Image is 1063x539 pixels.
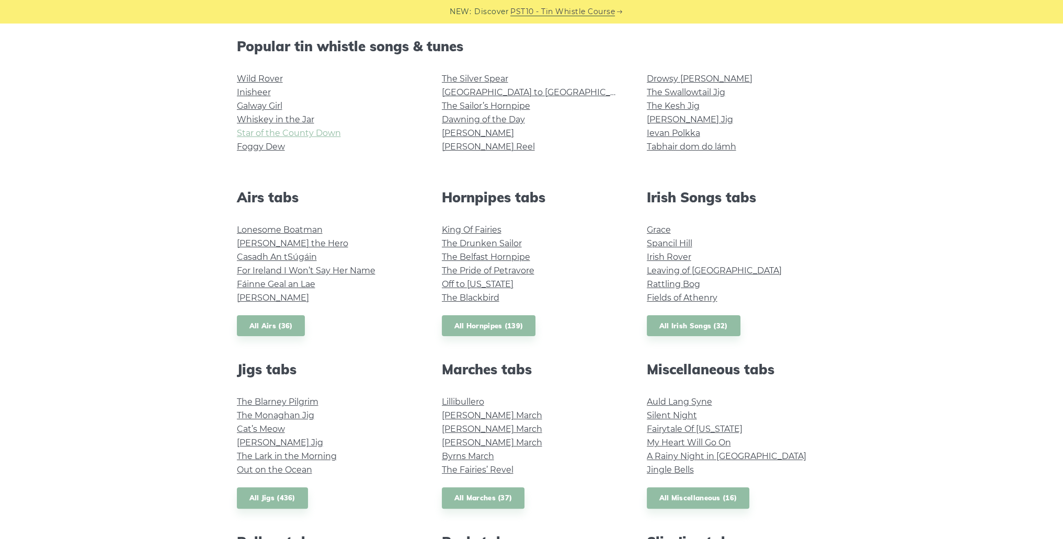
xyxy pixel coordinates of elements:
[442,397,484,407] a: Lillibullero
[237,38,827,54] h2: Popular tin whistle songs & tunes
[237,465,312,475] a: Out on the Ocean
[647,424,742,434] a: Fairytale Of [US_STATE]
[237,397,318,407] a: The Blarney Pilgrim
[442,238,522,248] a: The Drunken Sailor
[450,6,471,18] span: NEW:
[442,451,494,461] a: Byrns March
[474,6,509,18] span: Discover
[237,128,341,138] a: Star of the County Down
[647,225,671,235] a: Grace
[442,114,525,124] a: Dawning of the Day
[442,438,542,448] a: [PERSON_NAME] March
[647,410,697,420] a: Silent Night
[442,266,534,276] a: The Pride of Petravore
[647,189,827,205] h2: Irish Songs tabs
[442,87,635,97] a: [GEOGRAPHIC_DATA] to [GEOGRAPHIC_DATA]
[647,114,733,124] a: [PERSON_NAME] Jig
[237,142,285,152] a: Foggy Dew
[647,101,700,111] a: The Kesh Jig
[510,6,615,18] a: PST10 - Tin Whistle Course
[442,252,530,262] a: The Belfast Hornpipe
[442,74,508,84] a: The Silver Spear
[647,142,736,152] a: Tabhair dom do lámh
[647,252,691,262] a: Irish Rover
[237,279,315,289] a: Fáinne Geal an Lae
[442,279,513,289] a: Off to [US_STATE]
[647,87,725,97] a: The Swallowtail Jig
[442,293,499,303] a: The Blackbird
[442,465,513,475] a: The Fairies’ Revel
[647,279,700,289] a: Rattling Bog
[237,361,417,377] h2: Jigs tabs
[647,361,827,377] h2: Miscellaneous tabs
[647,315,740,337] a: All Irish Songs (32)
[237,114,314,124] a: Whiskey in the Jar
[442,142,535,152] a: [PERSON_NAME] Reel
[647,465,694,475] a: Jingle Bells
[237,238,348,248] a: [PERSON_NAME] the Hero
[442,315,536,337] a: All Hornpipes (139)
[647,397,712,407] a: Auld Lang Syne
[237,225,323,235] a: Lonesome Boatman
[442,128,514,138] a: [PERSON_NAME]
[237,74,283,84] a: Wild Rover
[647,238,692,248] a: Spancil Hill
[647,128,700,138] a: Ievan Polkka
[237,293,309,303] a: [PERSON_NAME]
[442,101,530,111] a: The Sailor’s Hornpipe
[647,451,806,461] a: A Rainy Night in [GEOGRAPHIC_DATA]
[237,189,417,205] h2: Airs tabs
[442,410,542,420] a: [PERSON_NAME] March
[237,252,317,262] a: Casadh An tSúgáin
[442,189,622,205] h2: Hornpipes tabs
[647,74,752,84] a: Drowsy [PERSON_NAME]
[442,361,622,377] h2: Marches tabs
[647,266,782,276] a: Leaving of [GEOGRAPHIC_DATA]
[237,101,282,111] a: Galway Girl
[237,424,285,434] a: Cat’s Meow
[237,438,323,448] a: [PERSON_NAME] Jig
[442,487,525,509] a: All Marches (37)
[237,451,337,461] a: The Lark in the Morning
[442,424,542,434] a: [PERSON_NAME] March
[647,293,717,303] a: Fields of Athenry
[237,315,305,337] a: All Airs (36)
[237,487,308,509] a: All Jigs (436)
[237,87,271,97] a: Inisheer
[442,225,501,235] a: King Of Fairies
[647,487,750,509] a: All Miscellaneous (16)
[237,266,375,276] a: For Ireland I Won’t Say Her Name
[647,438,731,448] a: My Heart Will Go On
[237,410,314,420] a: The Monaghan Jig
